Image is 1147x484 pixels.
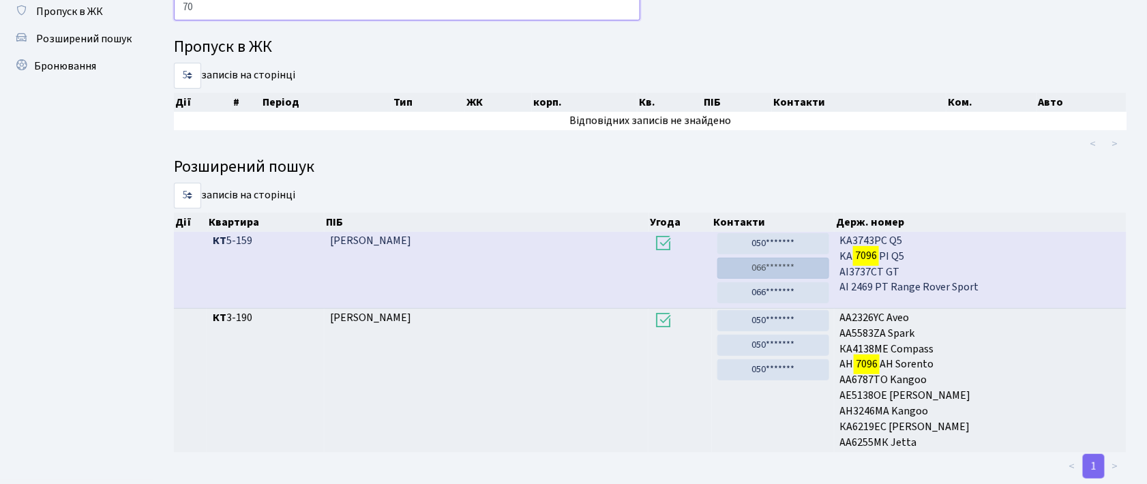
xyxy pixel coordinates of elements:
[853,246,879,265] mark: 7096
[840,233,1121,295] span: KA3743PC Q5 KA PI Q5 АІ3737СТ GT АІ 2469 РТ Range Rover Sport
[7,52,143,80] a: Бронювання
[840,310,1121,447] span: АА2326YC Aveo АА5583ZA Spark КА4138МЕ Compass AH AH Sorento AA6787TO Kangoo АЕ5138ОЕ [PERSON_NAME...
[325,213,649,232] th: ПІБ
[174,37,1127,57] h4: Пропуск в ЖК
[835,213,1127,232] th: Держ. номер
[1037,93,1127,112] th: Авто
[772,93,947,112] th: Контакти
[638,93,702,112] th: Кв.
[1083,454,1105,479] a: 1
[213,310,318,326] span: 3-190
[713,213,835,232] th: Контакти
[174,63,295,89] label: записів на сторінці
[7,25,143,52] a: Розширений пошук
[392,93,465,112] th: Тип
[174,63,201,89] select: записів на сторінці
[174,213,208,232] th: Дії
[213,233,318,249] span: 5-159
[174,183,295,209] label: записів на сторінці
[213,233,226,248] b: КТ
[208,213,325,232] th: Квартира
[36,31,132,46] span: Розширений пошук
[702,93,772,112] th: ПІБ
[36,4,103,19] span: Пропуск в ЖК
[232,93,262,112] th: #
[213,310,226,325] b: КТ
[330,233,411,248] span: [PERSON_NAME]
[34,59,96,74] span: Бронювання
[532,93,638,112] th: корп.
[649,213,713,232] th: Угода
[174,183,201,209] select: записів на сторінці
[330,310,411,325] span: [PERSON_NAME]
[174,157,1127,177] h4: Розширений пошук
[465,93,531,112] th: ЖК
[174,112,1127,130] td: Відповідних записів не знайдено
[947,93,1037,112] th: Ком.
[261,93,391,112] th: Період
[854,354,880,374] mark: 7096
[174,93,232,112] th: Дії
